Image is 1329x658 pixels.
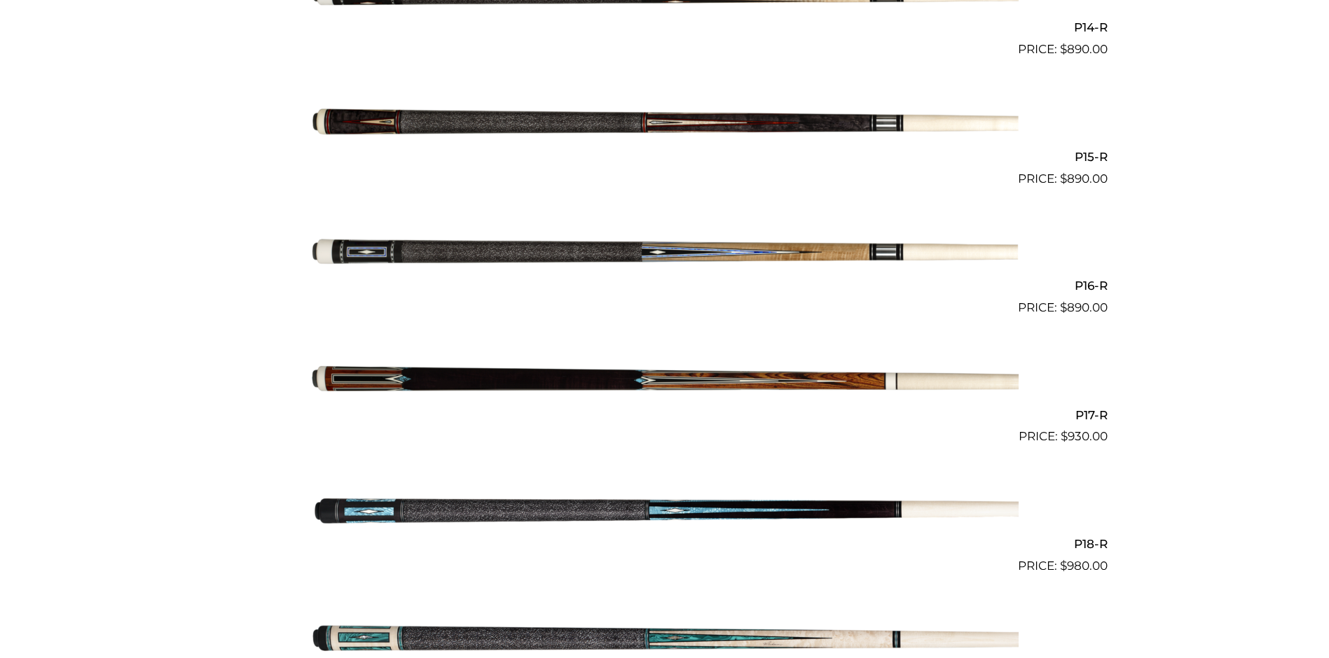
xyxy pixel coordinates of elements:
bdi: 890.00 [1060,171,1108,185]
h2: P15-R [222,143,1108,169]
img: P18-R [311,451,1019,569]
h2: P18-R [222,531,1108,556]
span: $ [1060,559,1067,573]
bdi: 930.00 [1061,429,1108,443]
h2: P14-R [222,15,1108,41]
h2: P16-R [222,273,1108,299]
a: P16-R $890.00 [222,194,1108,317]
a: P15-R $890.00 [222,64,1108,188]
bdi: 890.00 [1060,42,1108,56]
span: $ [1060,300,1067,314]
img: P15-R [311,64,1019,182]
bdi: 890.00 [1060,300,1108,314]
span: $ [1060,171,1067,185]
span: $ [1060,42,1067,56]
img: P16-R [311,194,1019,311]
img: P17-R [311,323,1019,440]
span: $ [1061,429,1068,443]
a: P17-R $930.00 [222,323,1108,446]
a: P18-R $980.00 [222,451,1108,575]
bdi: 980.00 [1060,559,1108,573]
h2: P17-R [222,402,1108,428]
